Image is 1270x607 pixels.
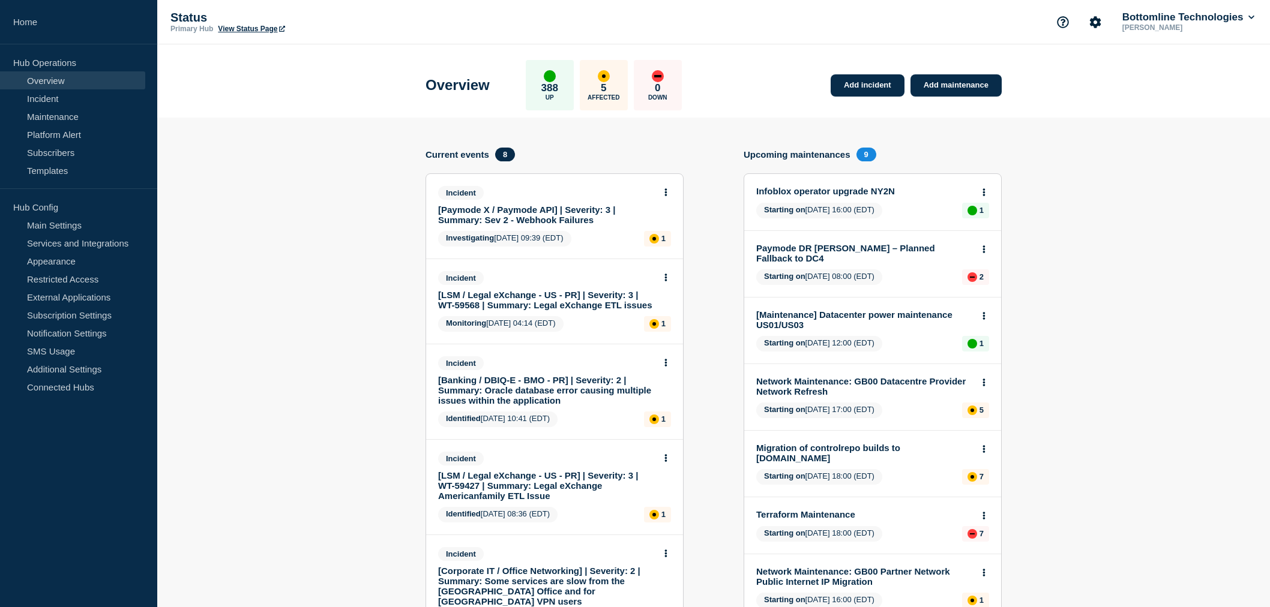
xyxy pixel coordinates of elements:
[968,405,977,415] div: affected
[980,596,984,605] p: 1
[438,411,558,427] span: [DATE] 10:41 (EDT)
[968,596,977,605] div: affected
[661,234,666,243] p: 1
[756,443,973,463] a: Migration of controlrepo builds to [DOMAIN_NAME]
[756,336,882,351] span: [DATE] 12:00 (EDT)
[446,414,481,423] span: Identified
[764,272,805,281] span: Starting on
[764,405,805,414] span: Starting on
[980,405,984,414] p: 5
[438,186,484,200] span: Incident
[968,529,977,539] div: down
[661,414,666,423] p: 1
[1120,23,1245,32] p: [PERSON_NAME]
[652,70,664,82] div: down
[438,507,558,522] span: [DATE] 08:36 (EDT)
[1120,11,1257,23] button: Bottomline Technologies
[661,510,666,519] p: 1
[968,206,977,215] div: up
[655,82,660,94] p: 0
[438,566,655,606] a: [Corporate IT / Office Networking] | Severity: 2 | Summary: Some services are slow from the [GEOG...
[756,402,882,418] span: [DATE] 17:00 (EDT)
[218,25,284,33] a: View Status Page
[649,234,659,244] div: affected
[756,186,973,196] a: Infoblox operator upgrade NY2N
[968,472,977,482] div: affected
[764,595,805,604] span: Starting on
[764,338,805,347] span: Starting on
[756,526,882,542] span: [DATE] 18:00 (EDT)
[980,339,984,348] p: 1
[1083,10,1108,35] button: Account settings
[546,94,554,101] p: Up
[756,376,973,396] a: Network Maintenance: GB00 Datacentre Provider Network Refresh
[446,509,481,518] span: Identified
[756,566,973,587] a: Network Maintenance: GB00 Partner Network Public Internet IP Migration
[438,231,571,247] span: [DATE] 09:39 (EDT)
[856,148,876,161] span: 9
[438,375,655,405] a: [Banking / DBIQ-E - BMO - PR] | Severity: 2 | Summary: Oracle database error causing multiple iss...
[980,472,984,481] p: 7
[756,203,882,218] span: [DATE] 16:00 (EDT)
[910,74,1002,97] a: Add maintenance
[649,510,659,519] div: affected
[1050,10,1076,35] button: Support
[438,271,484,285] span: Incident
[446,318,486,327] span: Monitoring
[495,148,515,161] span: 8
[649,319,659,329] div: affected
[831,74,904,97] a: Add incident
[601,82,606,94] p: 5
[764,471,805,480] span: Starting on
[438,290,655,310] a: [LSM / Legal eXchange - US - PR] | Severity: 3 | WT-59568 | Summary: Legal eXchange ETL issues
[438,470,655,501] a: [LSM / Legal eXchange - US - PR] | Severity: 3 | WT-59427 | Summary: Legal eXchange Americanfamil...
[756,509,973,519] a: Terraform Maintenance
[764,205,805,214] span: Starting on
[980,206,984,215] p: 1
[980,272,984,281] p: 2
[588,94,619,101] p: Affected
[968,339,977,348] div: up
[438,205,655,225] a: [Paymode X / Paymode API] | Severity: 3 | Summary: Sev 2 - Webhook Failures
[426,149,489,160] h4: Current events
[541,82,558,94] p: 388
[438,452,484,465] span: Incident
[756,243,973,263] a: Paymode DR [PERSON_NAME] – Planned Fallback to DC4
[438,547,484,561] span: Incident
[756,269,882,285] span: [DATE] 08:00 (EDT)
[648,94,667,101] p: Down
[661,319,666,328] p: 1
[170,25,213,33] p: Primary Hub
[756,309,973,330] a: [Maintenance] Datacenter power maintenance US01/US03
[426,77,490,94] h1: Overview
[744,149,850,160] h4: Upcoming maintenances
[438,316,564,332] span: [DATE] 04:14 (EDT)
[649,414,659,424] div: affected
[756,469,882,485] span: [DATE] 18:00 (EDT)
[544,70,556,82] div: up
[438,356,484,370] span: Incident
[980,529,984,538] p: 7
[446,233,494,242] span: Investigating
[170,11,411,25] p: Status
[764,528,805,537] span: Starting on
[598,70,610,82] div: affected
[968,272,977,282] div: down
